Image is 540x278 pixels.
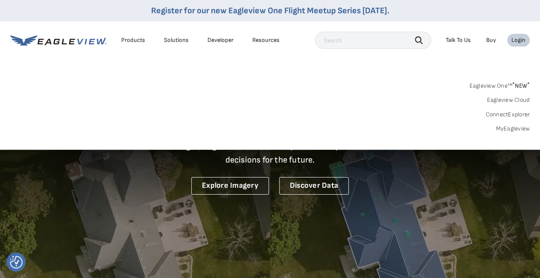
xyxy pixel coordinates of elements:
a: Register for our new Eagleview One Flight Meetup Series [DATE]. [151,6,389,16]
a: Discover Data [279,177,349,195]
a: Developer [207,36,234,44]
div: Products [121,36,145,44]
a: Eagleview One™*NEW* [469,80,530,89]
a: Eagleview Cloud [487,96,530,104]
div: Login [511,36,525,44]
input: Search [315,32,431,49]
a: MyEagleview [496,125,530,133]
a: ConnectExplorer [485,111,530,118]
span: NEW [512,82,530,89]
div: Resources [252,36,280,44]
a: Explore Imagery [191,177,269,195]
a: Buy [486,36,496,44]
div: Talk To Us [446,36,471,44]
img: Revisit consent button [10,256,23,269]
button: Consent Preferences [10,256,23,269]
div: Solutions [164,36,189,44]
